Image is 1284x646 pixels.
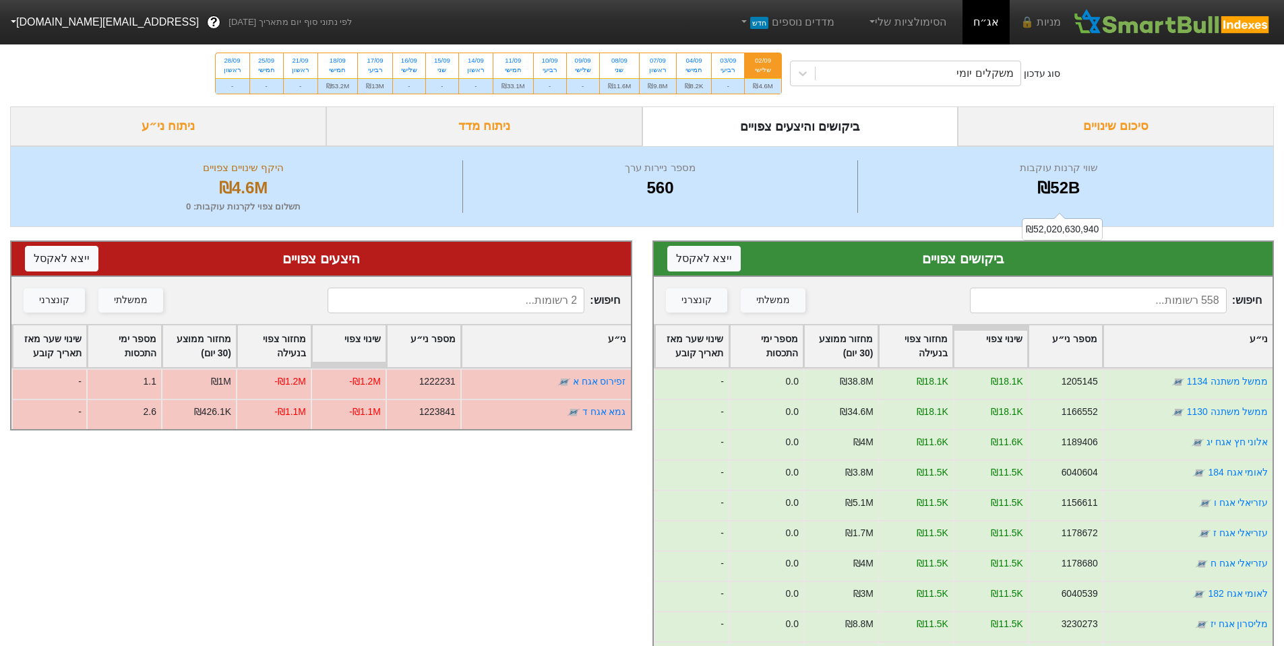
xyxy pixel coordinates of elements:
div: -₪1.1M [349,405,381,419]
div: ₪11.5K [991,556,1022,571]
div: רביעי [720,65,736,75]
div: 0.0 [785,405,798,419]
div: ממשלתי [756,293,790,308]
span: לפי נתוני סוף יום מתאריך [DATE] [228,15,352,29]
div: 0.0 [785,587,798,601]
div: Toggle SortBy [804,325,878,367]
div: ₪11.5K [916,526,948,540]
div: חמישי [326,65,350,75]
div: Toggle SortBy [387,325,460,367]
div: ₪8.2K [677,78,712,94]
div: 25/09 [258,56,275,65]
a: הסימולציות שלי [861,9,952,36]
div: ₪34.6M [840,405,874,419]
div: ₪33.1M [493,78,533,94]
img: tase link [1198,496,1211,510]
div: - [654,520,729,550]
div: - [534,78,566,94]
div: חמישי [501,65,525,75]
div: 1178680 [1061,556,1097,571]
div: - [459,78,493,94]
div: 09/09 [575,56,591,65]
div: ₪18.1K [991,405,1022,419]
div: - [250,78,283,94]
div: Toggle SortBy [1103,325,1273,367]
div: 08/09 [608,56,632,65]
div: - [216,78,249,94]
div: ₪11.6K [991,435,1022,449]
div: Toggle SortBy [237,325,311,367]
div: היצעים צפויים [25,249,617,269]
div: קונצרני [681,293,712,308]
img: tase link [1190,436,1204,449]
div: ₪18.1K [916,405,948,419]
div: - [654,399,729,429]
div: 11/09 [501,56,525,65]
div: ₪4.6M [745,78,781,94]
div: ₪11.5K [991,587,1022,601]
div: שני [434,65,450,75]
div: 15/09 [434,56,450,65]
a: זפירוס אגח א [573,376,626,387]
div: 1156611 [1061,496,1097,510]
div: ₪11.5K [916,617,948,631]
a: עזריאלי אגח ח [1210,558,1268,569]
a: אלוני חץ אגח יג [1206,437,1268,447]
div: - [712,78,744,94]
div: שלישי [401,65,417,75]
div: ניתוח מדד [326,106,642,146]
div: 1.1 [144,375,156,389]
div: ראשון [648,65,667,75]
div: 0.0 [785,617,798,631]
div: ₪11.5K [916,465,948,480]
div: 18/09 [326,56,350,65]
div: 2.6 [144,405,156,419]
div: 02/09 [753,56,772,65]
div: ₪5.1M [845,496,873,510]
a: מדדים נוספיםחדש [733,9,840,36]
div: משקלים יומי [956,65,1013,82]
div: - [393,78,425,94]
div: 0.0 [785,465,798,480]
div: ₪52,020,630,940 [1022,218,1103,240]
div: ₪3M [853,587,873,601]
div: 0.0 [785,435,798,449]
div: שני [608,65,632,75]
div: Toggle SortBy [13,325,86,367]
img: tase link [1171,375,1184,389]
div: ₪3.8M [845,465,873,480]
div: Toggle SortBy [954,325,1027,367]
div: ₪11.5K [916,556,948,571]
button: קונצרני [666,288,727,313]
div: ₪426.1K [194,405,231,419]
div: ₪53.2M [318,78,358,94]
div: 0.0 [785,496,798,510]
div: ₪18.1K [991,375,1022,389]
div: 28/09 [224,56,241,65]
div: 1166552 [1061,405,1097,419]
div: 560 [466,176,853,200]
div: 10/09 [542,56,558,65]
a: לאומי אגח 184 [1208,467,1268,478]
div: חמישי [258,65,275,75]
div: ₪1M [211,375,231,389]
button: ממשלתי [98,288,163,313]
div: ניתוח ני״ע [10,106,326,146]
div: 17/09 [366,56,384,65]
div: 0.0 [785,556,798,571]
div: שלישי [575,65,591,75]
img: tase link [567,406,580,419]
input: 2 רשומות... [328,288,584,313]
img: tase link [1192,587,1206,601]
span: ? [210,13,218,32]
img: tase link [1197,527,1211,540]
div: היקף שינויים צפויים [28,160,459,176]
div: 6040539 [1061,587,1097,601]
div: ביקושים והיצעים צפויים [642,106,958,146]
div: 16/09 [401,56,417,65]
div: - [654,459,729,490]
div: רביעי [542,65,558,75]
div: ביקושים צפויים [667,249,1260,269]
div: ₪11.6M [600,78,640,94]
div: 04/09 [685,56,704,65]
